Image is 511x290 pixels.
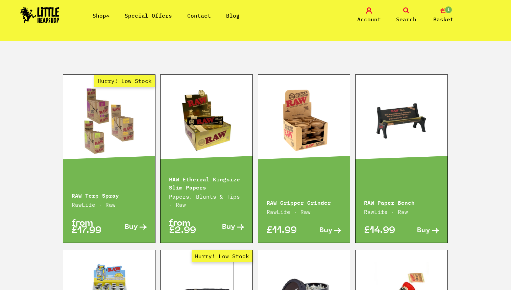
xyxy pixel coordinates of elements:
span: 1 [444,6,453,14]
p: RawLife · Raw [267,208,342,216]
span: Basket [433,15,454,23]
span: Search [396,15,416,23]
p: RAW Ethereal Kingsize Slim Papers [169,175,244,191]
p: RawLife · Raw [72,201,147,209]
p: £14.99 [364,227,401,234]
a: Buy [206,220,244,234]
p: £11.99 [267,227,304,234]
span: Account [357,15,381,23]
a: Buy [109,220,147,234]
a: Hurry! Low Stock [63,87,155,154]
a: Search [389,7,423,23]
a: Buy [401,227,439,234]
p: from £17.99 [72,220,109,234]
span: Buy [319,227,333,234]
h2: RawLife Products [211,32,300,60]
a: Contact [187,12,211,19]
p: from £2.99 [169,220,206,234]
span: Buy [417,227,430,234]
a: Blog [226,12,240,19]
span: Buy [125,224,138,231]
p: RAW Terp Spray [72,191,147,199]
span: Hurry! Low Stock [192,250,252,262]
a: Buy [304,227,342,234]
span: Hurry! Low Stock [94,75,155,87]
a: Special Offers [125,12,172,19]
a: 1 Basket [427,7,460,23]
p: RAW Paper Bench [364,198,439,206]
p: Papers, Blunts & Tips · Raw [169,193,244,209]
p: RAW Gripper Grinder [267,198,342,206]
span: Buy [222,224,235,231]
img: Little Head Shop Logo [20,7,59,23]
p: RawLife · Raw [364,208,439,216]
a: Shop [93,12,109,19]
